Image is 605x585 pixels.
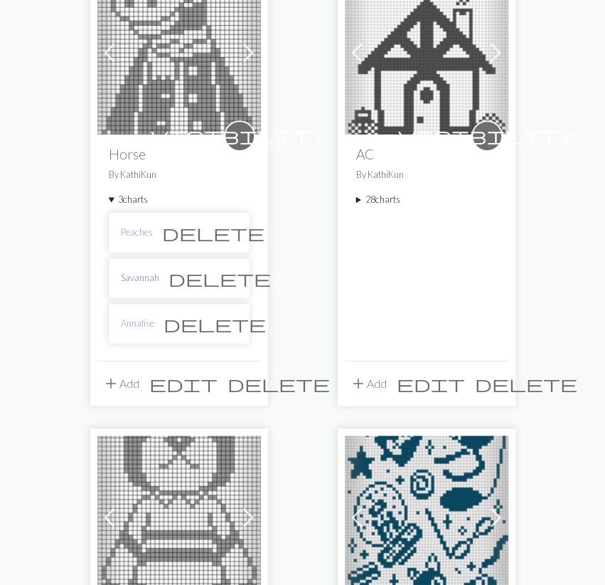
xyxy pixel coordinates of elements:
button: Delete chart [153,219,274,246]
a: Savannah [121,271,159,285]
span: delete [227,374,330,394]
i: private [398,122,576,150]
h2: Horse [109,146,250,162]
button: Delete chart [159,265,280,292]
span: visibility [398,125,576,147]
button: Delete [223,370,335,397]
button: Edit [144,370,223,397]
span: delete [475,374,577,394]
button: Delete chart [154,310,275,337]
span: add [350,374,367,394]
a: AC [345,44,508,58]
p: By KathiKun [356,168,497,181]
i: Edit [149,375,218,392]
span: add [102,374,119,394]
a: Coraline neu anfang [345,509,508,522]
p: By KathiKun [109,168,250,181]
a: Teddy [97,509,261,522]
a: Peaches [121,226,153,239]
i: private [151,122,328,150]
span: edit [149,374,218,394]
span: visibility [151,125,328,147]
i: Edit [397,375,465,392]
span: delete [162,223,264,243]
a: Annalise [121,317,154,330]
span: delete [168,268,271,288]
summary: 28charts [356,193,497,206]
span: delete [164,314,266,334]
button: Add [97,370,144,397]
summary: 3charts [109,193,250,206]
span: edit [397,374,465,394]
button: Add [345,370,392,397]
button: Delete [470,370,582,397]
a: Peaches [97,44,261,58]
button: Edit [392,370,470,397]
h2: AC [356,146,497,162]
